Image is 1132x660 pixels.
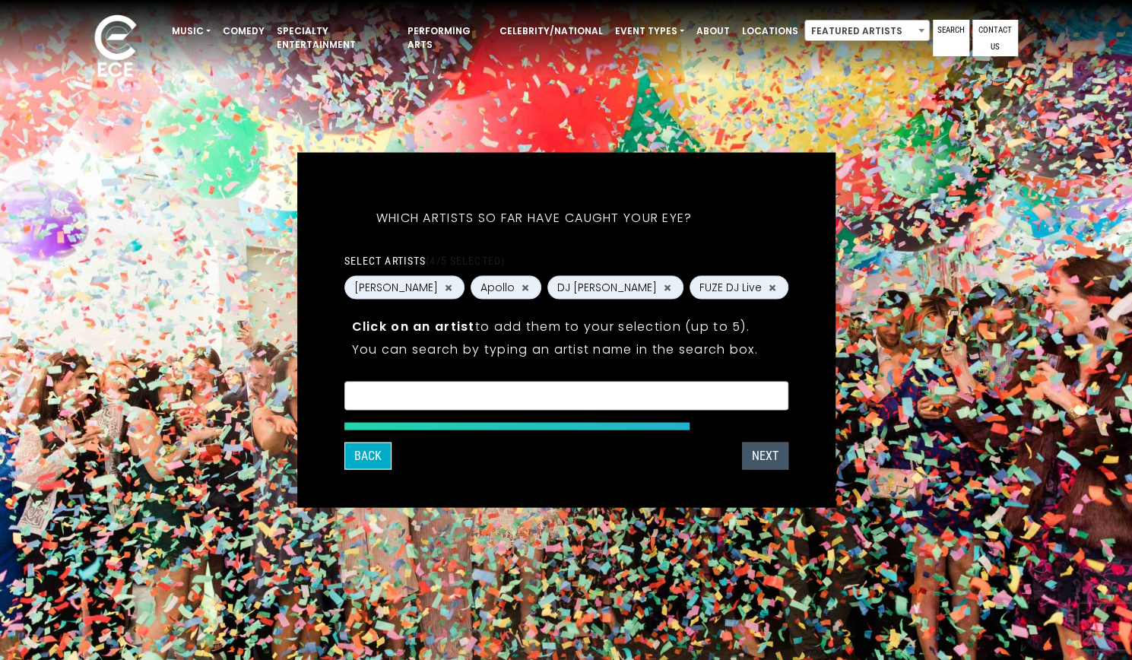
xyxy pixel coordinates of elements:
a: Celebrity/National [493,18,609,44]
a: Event Types [609,18,690,44]
span: [PERSON_NAME] [354,280,438,296]
button: Next [742,443,788,470]
button: Remove DJ Allure [661,281,674,294]
p: You can search by typing an artist name in the search box. [352,340,781,359]
img: ece_new_logo_whitev2-1.png [78,11,154,84]
a: Comedy [217,18,271,44]
a: Contact Us [972,20,1018,56]
button: Back [344,443,392,470]
textarea: Search [354,392,761,405]
span: (4/5 selected) [426,255,505,267]
button: Remove Aaron Payes [442,281,455,294]
span: FUZE DJ Live [699,280,762,296]
button: Remove FUZE DJ Live [766,281,778,294]
a: Music [166,18,217,44]
strong: Click on an artist [352,318,475,335]
a: About [690,18,736,44]
button: Remove Apollo [519,281,531,294]
a: Performing Arts [401,18,493,58]
a: Specialty Entertainment [271,18,401,58]
span: DJ [PERSON_NAME] [557,280,657,296]
h5: Which artists so far have caught your eye? [344,191,725,246]
a: Locations [736,18,804,44]
label: Select artists [344,254,505,268]
span: Featured Artists [805,21,929,42]
span: Featured Artists [804,20,930,41]
p: to add them to your selection (up to 5). [352,317,781,336]
span: Apollo [480,280,515,296]
a: Search [933,20,969,56]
